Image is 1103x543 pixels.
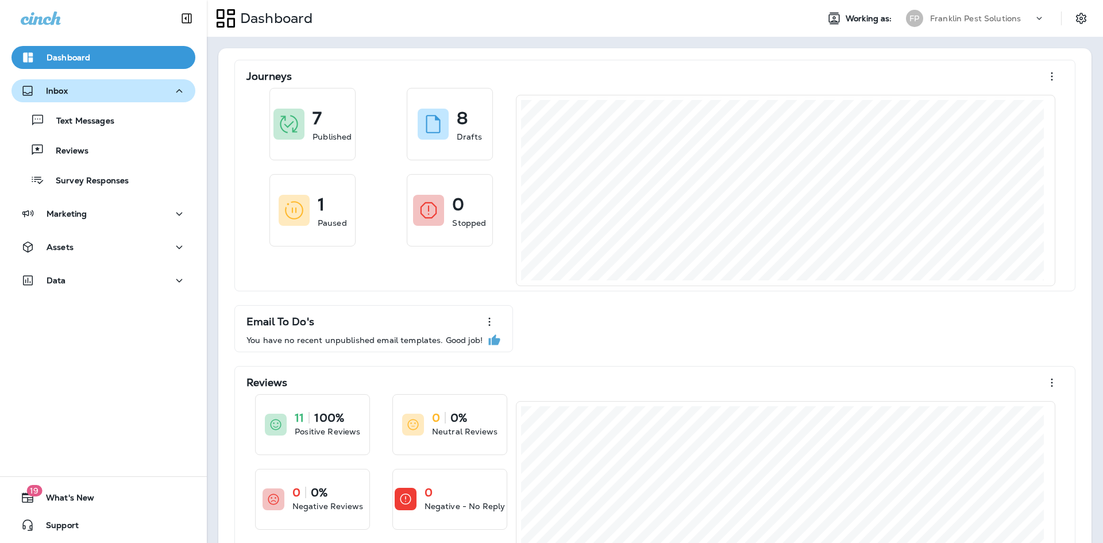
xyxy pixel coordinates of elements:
p: Email To Do's [246,316,314,328]
p: Reviews [246,377,287,388]
p: Data [47,276,66,285]
p: 0% [311,487,327,498]
p: Franklin Pest Solutions [930,14,1021,23]
p: Assets [47,242,74,252]
p: Positive Reviews [295,426,360,437]
p: Paused [318,217,347,229]
p: Journeys [246,71,292,82]
button: Survey Responses [11,168,195,192]
p: Survey Responses [44,176,129,187]
p: Neutral Reviews [432,426,497,437]
p: Negative - No Reply [425,500,506,512]
button: Inbox [11,79,195,102]
button: Collapse Sidebar [171,7,203,30]
button: Reviews [11,138,195,162]
p: Text Messages [45,116,114,127]
p: 11 [295,412,304,423]
button: Support [11,514,195,537]
p: 1 [318,199,325,210]
p: 8 [457,113,468,124]
p: 0 [432,412,440,423]
p: Published [313,131,352,143]
p: Dashboard [236,10,313,27]
button: 19What's New [11,486,195,509]
span: Support [34,521,79,534]
p: 100% [314,412,344,423]
span: What's New [34,493,94,507]
p: Marketing [47,209,87,218]
button: Data [11,269,195,292]
span: 19 [26,485,42,496]
button: Settings [1071,8,1092,29]
p: 0 [292,487,300,498]
p: 0 [425,487,433,498]
p: Negative Reviews [292,500,363,512]
p: 7 [313,113,322,124]
p: Drafts [457,131,482,143]
button: Marketing [11,202,195,225]
button: Assets [11,236,195,259]
p: 0 [452,199,464,210]
p: Stopped [452,217,486,229]
p: Reviews [44,146,88,157]
button: Text Messages [11,108,195,132]
span: Working as: [846,14,894,24]
p: Dashboard [47,53,90,62]
p: Inbox [46,86,68,95]
div: FP [906,10,923,27]
p: 0% [450,412,467,423]
button: Dashboard [11,46,195,69]
p: You have no recent unpublished email templates. Good job! [246,336,483,345]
